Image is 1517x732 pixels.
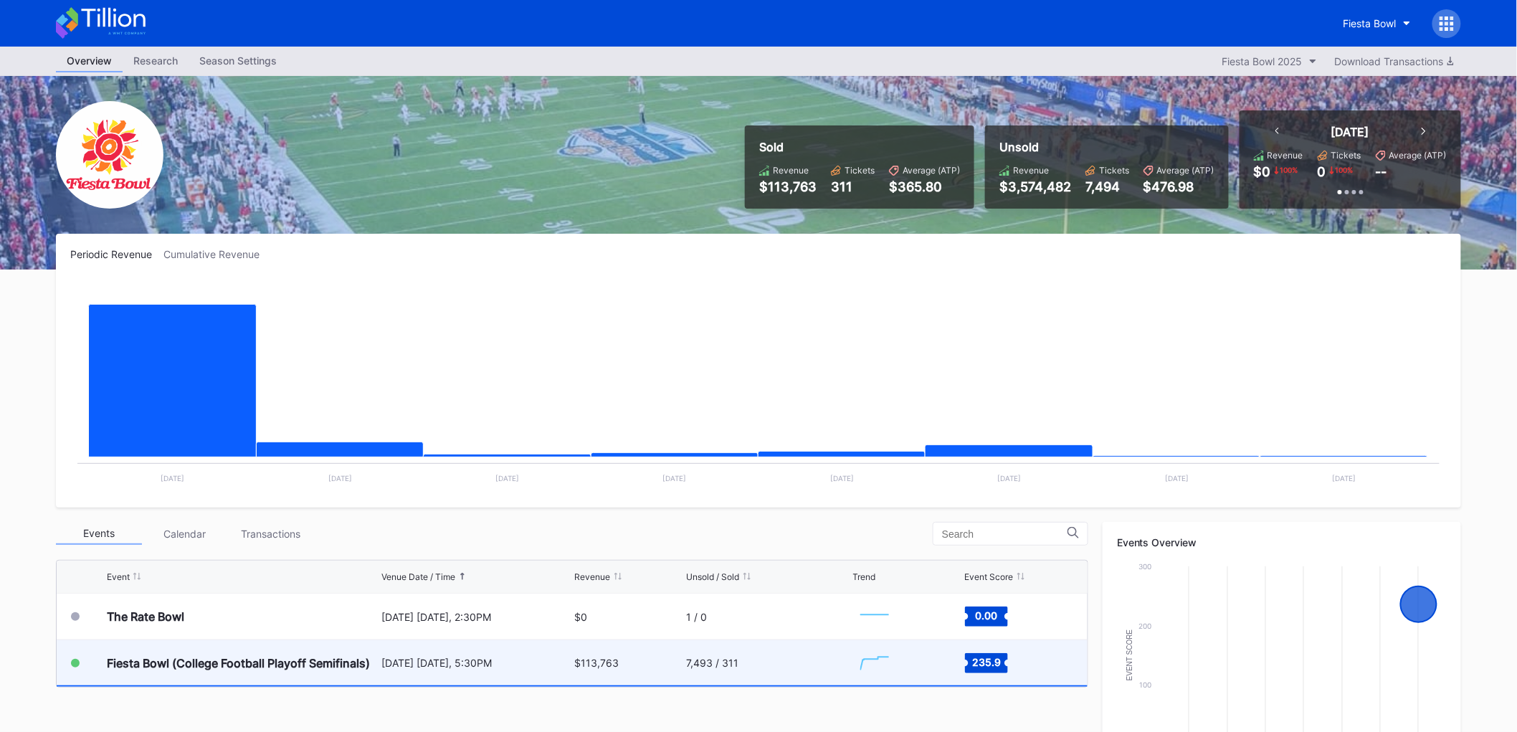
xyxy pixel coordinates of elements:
div: 100 % [1334,164,1355,176]
div: $113,763 [759,179,817,194]
text: 0.00 [975,609,997,622]
text: [DATE] [495,474,519,483]
div: Research [123,50,189,71]
div: The Rate Bowl [107,609,184,624]
div: Event [107,571,130,582]
div: $365.80 [889,179,960,194]
div: Unsold / Sold [687,571,740,582]
div: [DATE] [DATE], 5:30PM [381,657,571,669]
div: Fiesta Bowl 2025 [1222,55,1303,67]
div: $0 [1254,164,1271,179]
div: Fiesta Bowl [1344,17,1397,29]
div: Unsold [999,140,1214,154]
div: 311 [831,179,875,194]
text: [DATE] [830,474,854,483]
text: [DATE] [161,474,185,483]
div: 100 % [1279,164,1300,176]
text: 300 [1139,562,1152,571]
button: Fiesta Bowl [1333,10,1422,37]
div: Transactions [228,523,314,545]
svg: Chart title [853,645,896,681]
div: Season Settings [189,50,287,71]
text: [DATE] [328,474,352,483]
img: FiestaBowl.png [56,101,163,209]
div: Tickets [1331,150,1361,161]
div: Cumulative Revenue [163,248,271,260]
div: Revenue [1268,150,1303,161]
div: Trend [853,571,876,582]
div: Average (ATP) [1389,150,1447,161]
div: Events Overview [1117,536,1447,548]
div: Revenue [575,571,611,582]
div: Venue Date / Time [381,571,455,582]
text: 235.9 [972,655,1001,667]
div: [DATE] [1331,125,1369,139]
text: 200 [1139,622,1152,630]
div: $3,574,482 [999,179,1071,194]
a: Season Settings [189,50,287,72]
div: [DATE] [DATE], 2:30PM [381,611,571,623]
text: Event Score [1126,629,1133,681]
div: Revenue [1013,165,1049,176]
div: Tickets [845,165,875,176]
text: [DATE] [663,474,687,483]
svg: Chart title [70,278,1447,493]
button: Download Transactions [1328,52,1461,71]
div: Events [56,523,142,545]
input: Search [942,528,1067,540]
div: Average (ATP) [1157,165,1214,176]
div: Revenue [773,165,809,176]
text: [DATE] [1332,474,1356,483]
div: Fiesta Bowl (College Football Playoff Semifinals) [107,656,370,670]
div: Calendar [142,523,228,545]
div: Download Transactions [1335,55,1454,67]
a: Research [123,50,189,72]
div: Periodic Revenue [70,248,163,260]
div: 0 [1318,164,1326,179]
text: 100 [1140,680,1152,689]
div: 7,494 [1085,179,1129,194]
a: Overview [56,50,123,72]
div: 7,493 / 311 [687,657,739,669]
text: [DATE] [1165,474,1189,483]
div: Tickets [1099,165,1129,176]
button: Fiesta Bowl 2025 [1215,52,1324,71]
div: Average (ATP) [903,165,960,176]
div: $0 [575,611,588,623]
div: Sold [759,140,960,154]
div: Event Score [965,571,1014,582]
div: 1 / 0 [687,611,708,623]
div: -- [1376,164,1387,179]
div: $113,763 [575,657,619,669]
text: [DATE] [998,474,1022,483]
svg: Chart title [853,599,896,634]
div: $476.98 [1143,179,1214,194]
